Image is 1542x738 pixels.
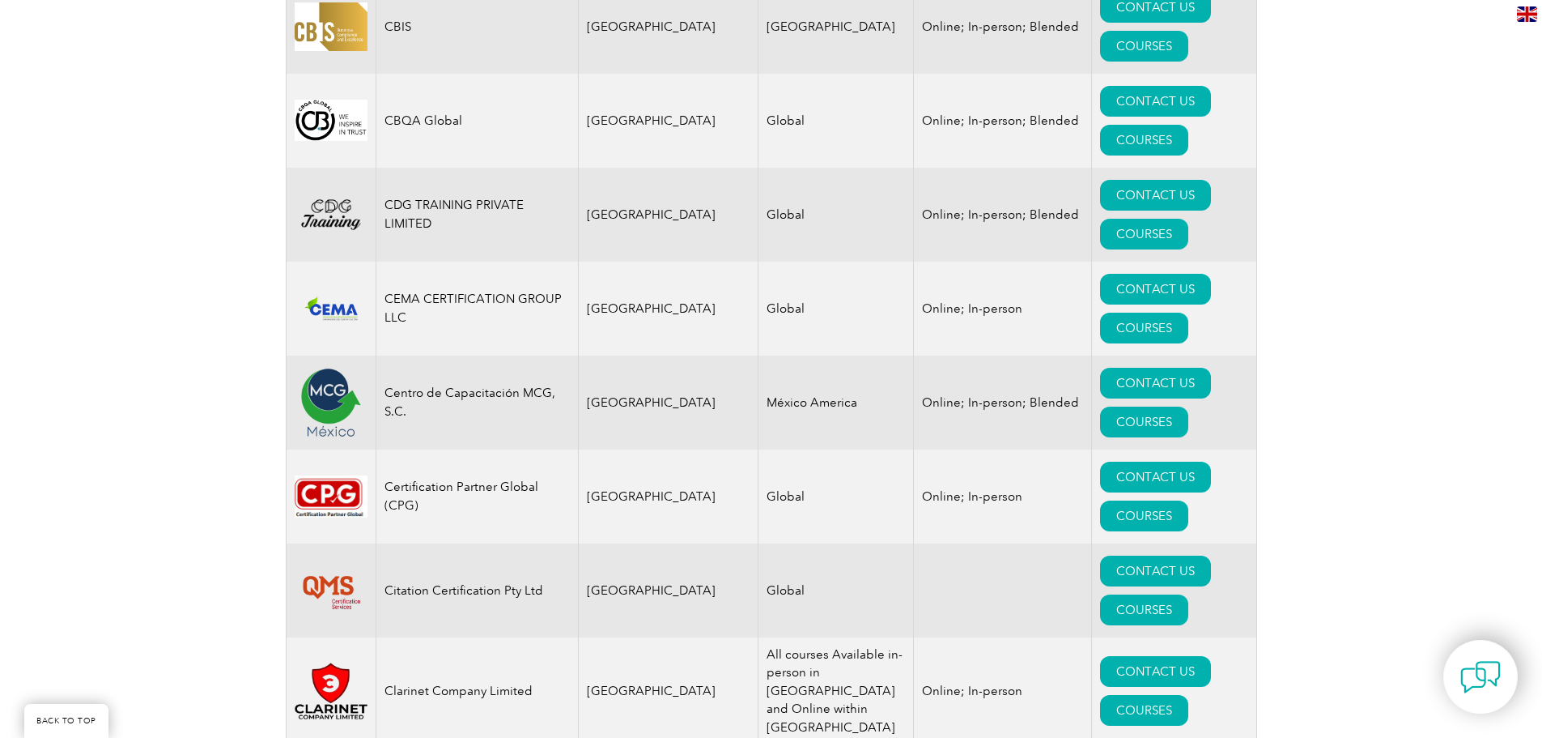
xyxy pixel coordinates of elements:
td: [GEOGRAPHIC_DATA] [578,262,758,356]
a: COURSES [1100,125,1188,156]
td: CEMA CERTIFICATION GROUP LLC [376,262,578,356]
a: CONTACT US [1100,86,1211,117]
a: COURSES [1100,313,1188,343]
img: 94b1e894-3e6f-eb11-a812-00224815377e-logo.png [295,563,367,618]
a: CONTACT US [1100,462,1211,493]
td: Global [758,74,914,168]
a: COURSES [1100,407,1188,437]
img: 07dbdeaf-5408-eb11-a813-000d3ae11abd-logo.jpg [295,2,367,50]
td: Global [758,262,914,356]
img: 8f5c878c-f82f-f011-8c4d-000d3acaf2fb-logo.png [295,663,367,719]
td: Online; In-person [914,450,1092,544]
a: COURSES [1100,595,1188,625]
img: 6f6ba32e-03e9-eb11-bacb-00224814b282-logo.png [295,100,367,141]
td: [GEOGRAPHIC_DATA] [578,450,758,544]
td: [GEOGRAPHIC_DATA] [578,168,758,262]
a: COURSES [1100,501,1188,531]
td: [GEOGRAPHIC_DATA] [578,74,758,168]
img: en [1517,6,1537,22]
td: Global [758,450,914,544]
td: Global [758,168,914,262]
td: Global [758,544,914,638]
a: BACK TO TOP [24,704,108,738]
a: CONTACT US [1100,556,1211,587]
td: México America [758,356,914,450]
img: 25ebede5-885b-ef11-bfe3-000d3ad139cf-logo.png [295,194,367,235]
a: CONTACT US [1100,656,1211,687]
td: [GEOGRAPHIC_DATA] [578,356,758,450]
td: Online; In-person; Blended [914,356,1092,450]
td: Online; In-person [914,262,1092,356]
img: feef57d9-ad92-e711-810d-c4346bc54034-logo.jpg [295,476,367,518]
a: COURSES [1100,31,1188,62]
td: Citation Certification Pty Ltd [376,544,578,638]
td: Online; In-person; Blended [914,168,1092,262]
img: contact-chat.png [1460,657,1501,697]
td: [GEOGRAPHIC_DATA] [578,544,758,638]
td: CBQA Global [376,74,578,168]
td: Centro de Capacitación MCG, S.C. [376,356,578,450]
td: Certification Partner Global (CPG) [376,450,578,544]
a: CONTACT US [1100,180,1211,211]
img: f4e4f87f-e3f1-ee11-904b-002248931104-logo.png [295,290,367,326]
td: CDG TRAINING PRIVATE LIMITED [376,168,578,262]
a: CONTACT US [1100,274,1211,305]
a: COURSES [1100,695,1188,726]
img: 21edb52b-d01a-eb11-a813-000d3ae11abd-logo.png [295,366,367,439]
a: CONTACT US [1100,368,1211,399]
a: COURSES [1100,219,1188,250]
td: Online; In-person; Blended [914,74,1092,168]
